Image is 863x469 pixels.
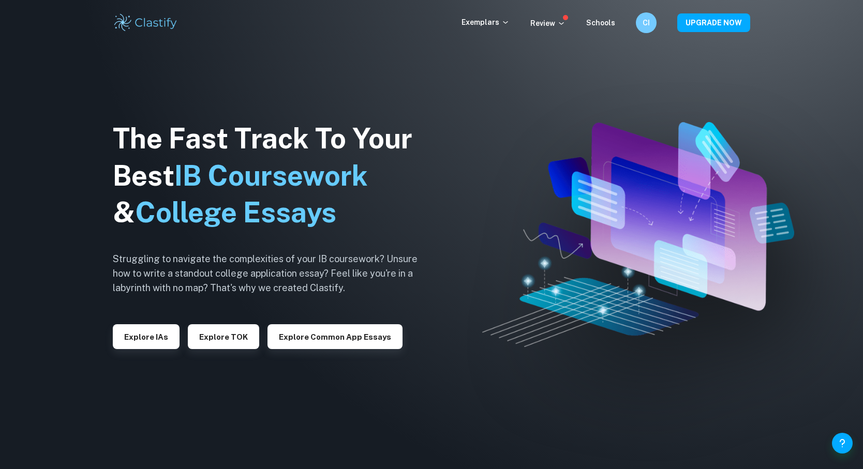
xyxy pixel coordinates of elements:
[113,331,180,341] a: Explore IAs
[113,324,180,349] button: Explore IAs
[113,12,178,33] img: Clastify logo
[586,19,615,27] a: Schools
[636,12,657,33] button: CI
[113,252,434,295] h6: Struggling to navigate the complexities of your IB coursework? Unsure how to write a standout col...
[641,17,652,28] h6: CI
[267,331,403,341] a: Explore Common App essays
[462,17,510,28] p: Exemplars
[832,433,853,453] button: Help and Feedback
[677,13,750,32] button: UPGRADE NOW
[188,324,259,349] button: Explore TOK
[482,122,794,347] img: Clastify hero
[174,159,368,192] span: IB Coursework
[530,18,566,29] p: Review
[267,324,403,349] button: Explore Common App essays
[188,331,259,341] a: Explore TOK
[113,120,434,232] h1: The Fast Track To Your Best &
[135,196,336,229] span: College Essays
